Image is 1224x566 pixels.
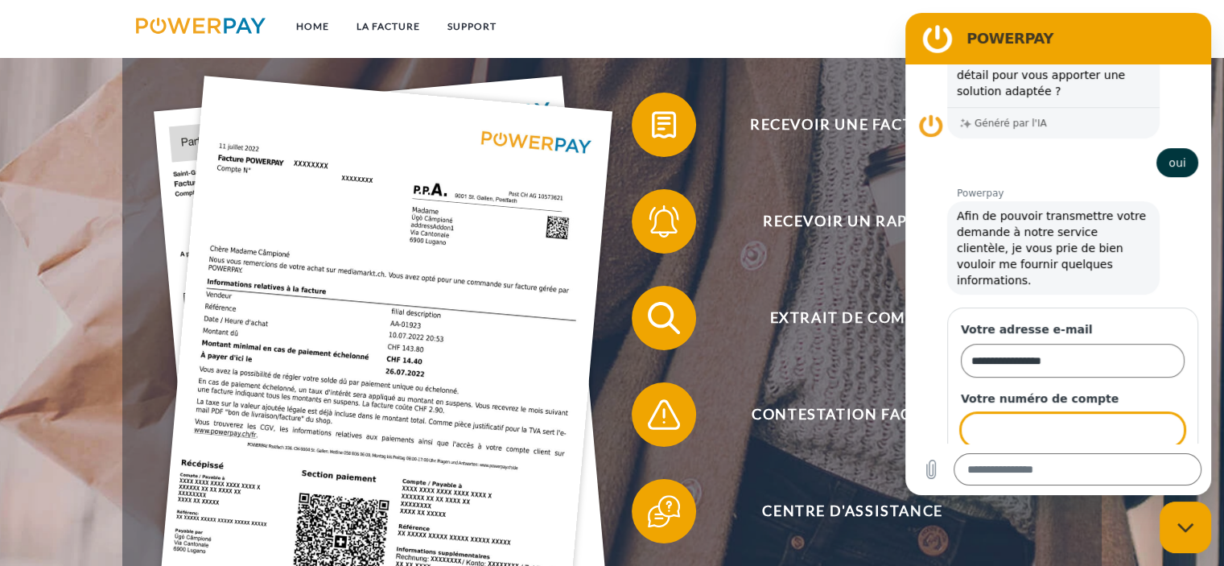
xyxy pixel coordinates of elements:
img: qb_warning.svg [644,395,684,435]
a: Support [434,12,510,41]
button: Contestation Facture [632,382,1050,447]
span: Extrait de compte [655,286,1049,350]
img: qb_bell.svg [644,201,684,242]
a: LA FACTURE [343,12,434,41]
a: CG [1012,12,1055,41]
span: Recevoir un rappel? [655,189,1049,254]
iframe: Fenêtre de messagerie [905,13,1211,495]
span: Recevoir une facture ? [655,93,1049,157]
a: Home [282,12,343,41]
img: qb_search.svg [644,298,684,338]
img: qb_help.svg [644,491,684,531]
button: Extrait de compte [632,286,1050,350]
button: Centre d'assistance [632,479,1050,543]
span: Contestation Facture [655,382,1049,447]
button: Recevoir un rappel? [632,189,1050,254]
iframe: Bouton de lancement de la fenêtre de messagerie, conversation en cours [1160,502,1211,553]
img: logo-powerpay.svg [136,18,266,34]
span: Centre d'assistance [655,479,1049,543]
button: Recevoir une facture ? [632,93,1050,157]
img: qb_bill.svg [644,105,684,145]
